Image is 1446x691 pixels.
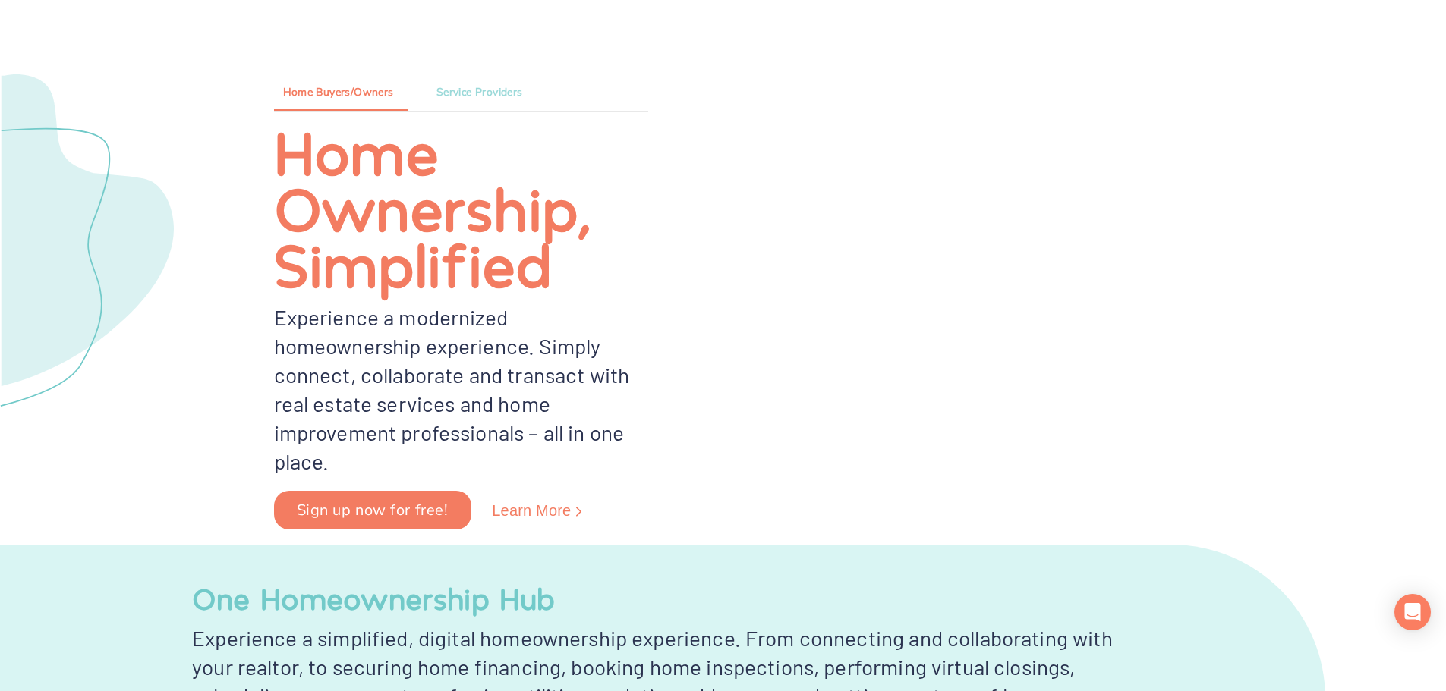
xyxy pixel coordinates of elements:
[192,579,1133,616] div: One Homeownership Hub
[274,123,648,291] div: Home Ownership, Simplified
[492,499,587,522] p: Learn More
[701,129,1119,419] iframe: Souqh it up! Make homeownership stress-free!
[274,74,648,111] div: ant example
[274,303,648,476] div: Experience a modernized homeownership experience. Simply connect, collaborate and transact with r...
[274,491,471,529] button: Sign up now for free!
[571,504,587,520] img: Chevron Right Brand - Souqh
[1394,594,1431,630] div: Open Intercom Messenger
[436,83,523,102] span: Service Providers
[283,83,394,102] span: Home Buyers/Owners
[297,497,449,523] div: Sign up now for free!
